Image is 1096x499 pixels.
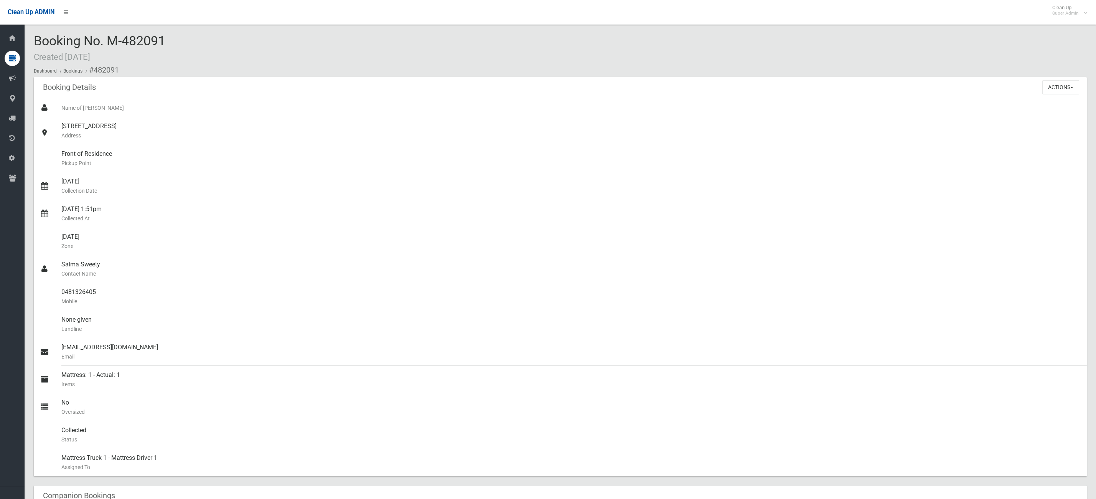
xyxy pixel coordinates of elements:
small: Collection Date [61,186,1081,195]
div: 0481326405 [61,283,1081,311]
small: Created [DATE] [34,52,90,62]
small: Assigned To [61,463,1081,472]
small: Name of [PERSON_NAME] [61,103,1081,112]
div: [DATE] [61,172,1081,200]
small: Status [61,435,1081,444]
div: [DATE] [61,228,1081,255]
small: Zone [61,241,1081,251]
div: Salma Sweety [61,255,1081,283]
header: Booking Details [34,80,105,95]
small: Items [61,380,1081,389]
a: Dashboard [34,68,57,74]
div: [STREET_ADDRESS] [61,117,1081,145]
small: Pickup Point [61,159,1081,168]
small: Email [61,352,1081,361]
div: Collected [61,421,1081,449]
small: Address [61,131,1081,140]
small: Contact Name [61,269,1081,278]
a: [EMAIL_ADDRESS][DOMAIN_NAME]Email [34,338,1087,366]
span: Clean Up [1048,5,1086,16]
small: Landline [61,324,1081,334]
small: Collected At [61,214,1081,223]
small: Oversized [61,407,1081,416]
div: [DATE] 1:51pm [61,200,1081,228]
button: Actions [1042,80,1079,94]
div: Front of Residence [61,145,1081,172]
div: Mattress: 1 - Actual: 1 [61,366,1081,393]
li: #482091 [84,63,119,77]
div: [EMAIL_ADDRESS][DOMAIN_NAME] [61,338,1081,366]
div: Mattress Truck 1 - Mattress Driver 1 [61,449,1081,476]
a: Bookings [63,68,82,74]
div: None given [61,311,1081,338]
small: Super Admin [1052,10,1079,16]
small: Mobile [61,297,1081,306]
span: Clean Up ADMIN [8,8,54,16]
span: Booking No. M-482091 [34,33,165,63]
div: No [61,393,1081,421]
